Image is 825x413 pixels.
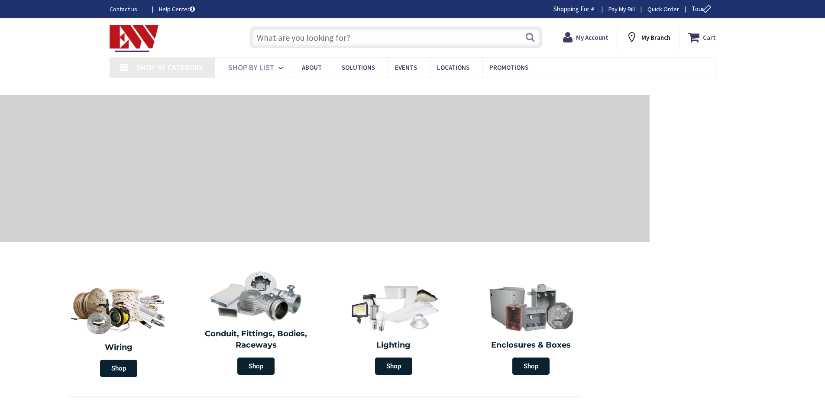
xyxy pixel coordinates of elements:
[576,33,608,42] strong: My Account
[110,5,145,13] a: Contact us
[647,5,679,13] a: Quick Order
[237,358,275,375] span: Shop
[688,29,716,45] a: Cart
[692,5,714,13] span: Tour
[110,25,159,52] img: Electrical Wholesalers, Inc.
[395,63,417,72] span: Events
[591,5,595,13] strong: #
[469,340,594,351] h2: Enclosures & Boxes
[437,63,469,72] span: Locations
[608,5,635,13] a: Pay My Bill
[641,33,670,42] strong: My Branch
[54,342,183,353] h2: Wiring
[194,328,319,351] h2: Conduit, Fittings, Bodies, Raceways
[563,29,608,45] a: My Account
[228,62,275,72] span: Shop By List
[100,360,137,377] span: Shop
[136,62,203,72] span: Shop By Category
[250,26,542,48] input: What are you looking for?
[331,340,456,351] h2: Lighting
[626,29,670,45] div: My Branch
[190,266,323,379] a: Conduit, Fittings, Bodies, Raceways Shop
[302,63,322,72] span: About
[327,277,460,379] a: Lighting Shop
[342,63,375,72] span: Solutions
[489,63,528,72] span: Promotions
[553,5,589,13] span: Shopping For
[512,358,550,375] span: Shop
[465,277,598,379] a: Enclosures & Boxes Shop
[50,277,188,381] a: Wiring Shop
[375,358,412,375] span: Shop
[159,5,195,13] a: Help Center
[703,29,716,45] strong: Cart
